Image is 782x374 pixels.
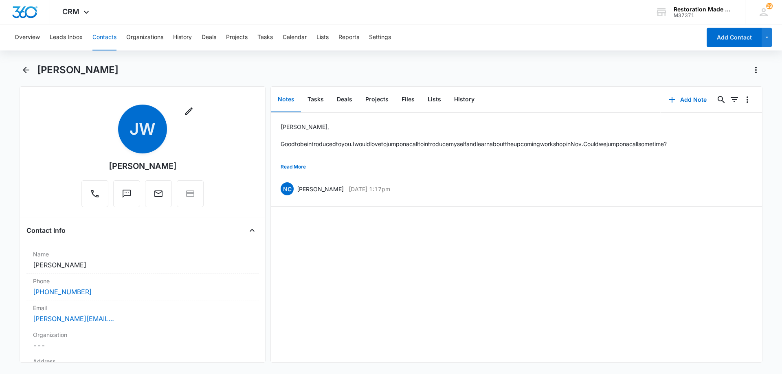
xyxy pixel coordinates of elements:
[145,180,172,207] button: Email
[145,193,172,200] a: Email
[297,185,344,193] p: [PERSON_NAME]
[33,341,252,350] dd: ---
[33,304,252,312] label: Email
[118,105,167,153] span: JW
[271,87,301,112] button: Notes
[33,250,252,258] label: Name
[113,193,140,200] a: Text
[81,180,108,207] button: Call
[62,7,79,16] span: CRM
[728,93,741,106] button: Filters
[349,185,390,193] p: [DATE] 1:17pm
[33,314,114,324] a: [PERSON_NAME][EMAIL_ADDRESS][DOMAIN_NAME]
[749,63,762,77] button: Actions
[109,160,177,172] div: [PERSON_NAME]
[33,287,92,297] a: [PHONE_NUMBER]
[15,24,40,50] button: Overview
[226,24,248,50] button: Projects
[766,3,773,9] span: 29
[33,277,252,285] label: Phone
[257,24,273,50] button: Tasks
[359,87,395,112] button: Projects
[674,13,733,18] div: account id
[81,193,108,200] a: Call
[26,327,259,354] div: Organization---
[448,87,481,112] button: History
[50,24,83,50] button: Leads Inbox
[246,224,259,237] button: Close
[37,64,119,76] h1: [PERSON_NAME]
[281,182,294,195] span: NC
[113,180,140,207] button: Text
[369,24,391,50] button: Settings
[26,225,66,235] h4: Contact Info
[92,24,116,50] button: Contacts
[202,24,216,50] button: Deals
[281,159,306,175] button: Read More
[33,357,252,365] label: Address
[26,273,259,300] div: Phone[PHONE_NUMBER]
[33,260,252,270] dd: [PERSON_NAME]
[338,24,359,50] button: Reports
[301,87,330,112] button: Tasks
[283,24,307,50] button: Calendar
[330,87,359,112] button: Deals
[316,24,329,50] button: Lists
[281,140,667,148] p: Good to be introduced to you. I would love to jump on a call to introduce myself and learn about ...
[126,24,163,50] button: Organizations
[715,93,728,106] button: Search...
[421,87,448,112] button: Lists
[395,87,421,112] button: Files
[707,28,762,47] button: Add Contact
[20,63,32,77] button: Back
[674,6,733,13] div: account name
[173,24,192,50] button: History
[26,247,259,273] div: Name[PERSON_NAME]
[33,330,252,339] label: Organization
[26,300,259,327] div: Email[PERSON_NAME][EMAIL_ADDRESS][DOMAIN_NAME]
[766,3,773,9] div: notifications count
[281,122,667,131] p: [PERSON_NAME],
[661,90,715,109] button: Add Note
[741,93,754,106] button: Overflow Menu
